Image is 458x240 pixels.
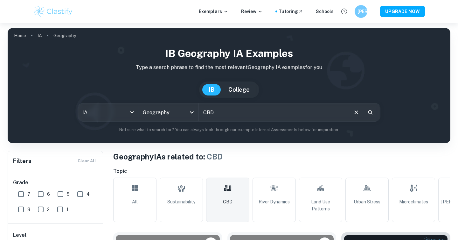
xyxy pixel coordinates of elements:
button: UPGRADE NOW [380,6,425,17]
span: Microclimates [399,198,428,205]
img: profile cover [8,28,450,143]
p: Review [241,8,263,15]
h6: Topic [113,167,450,175]
a: Tutoring [279,8,303,15]
p: Type a search phrase to find the most relevant Geography IA examples for you [13,64,445,71]
button: [PERSON_NAME] [355,5,367,18]
span: 2 [47,206,50,213]
span: 6 [47,191,50,198]
span: 3 [27,206,30,213]
h6: Level [13,231,98,239]
span: CBD [223,198,232,205]
h1: Geography IAs related to: [113,151,450,162]
p: Geography [53,32,76,39]
span: 4 [87,191,90,198]
p: Not sure what to search for? You can always look through our example Internal Assessments below f... [13,127,445,133]
div: IA [78,103,138,121]
span: Land Use Patterns [302,198,339,212]
button: Help and Feedback [339,6,350,17]
span: Sustainability [167,198,195,205]
a: Home [14,31,26,40]
span: River Dynamics [259,198,290,205]
input: E.g. pattern of land use, landscapes, urban sprawl... [199,103,348,121]
span: All [132,198,138,205]
button: College [222,84,256,95]
img: Clastify logo [33,5,73,18]
a: Schools [316,8,334,15]
button: Clear [350,106,362,118]
span: Urban Stress [354,198,380,205]
span: 5 [67,191,70,198]
span: CBD [207,152,223,161]
h6: Filters [13,157,31,166]
h1: IB Geography IA examples [13,46,445,61]
button: Open [187,108,196,117]
span: 1 [66,206,68,213]
h6: [PERSON_NAME] [357,8,365,15]
h6: Grade [13,179,98,187]
button: IB [202,84,221,95]
span: 7 [27,191,30,198]
button: Search [365,107,376,118]
p: Exemplars [199,8,228,15]
a: IA [38,31,42,40]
